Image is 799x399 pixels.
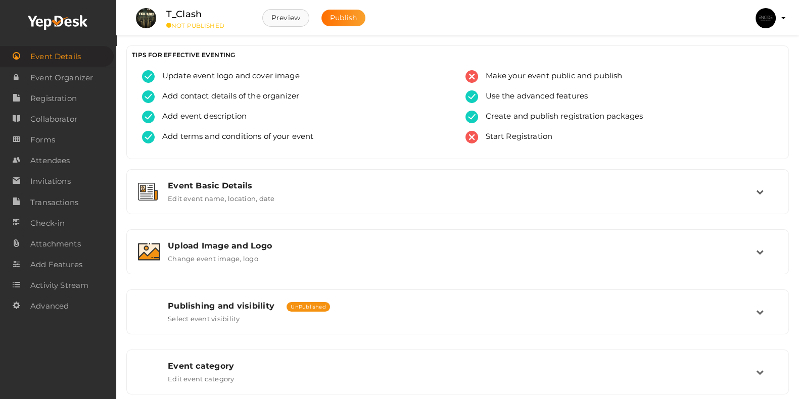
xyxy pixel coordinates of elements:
[166,22,247,29] small: NOT PUBLISHED
[478,90,588,103] span: Use the advanced features
[142,131,155,143] img: tick-success.svg
[142,70,155,83] img: tick-success.svg
[465,90,478,103] img: tick-success.svg
[465,131,478,143] img: error.svg
[138,363,156,381] img: category.svg
[30,192,78,213] span: Transactions
[132,51,783,59] h3: TIPS FOR EFFECTIVE EVENTING
[166,7,202,22] label: T_Clash
[30,88,77,109] span: Registration
[30,171,71,191] span: Invitations
[168,361,756,371] div: Event category
[155,131,313,143] span: Add terms and conditions of your event
[478,70,623,83] span: Make your event public and publish
[132,195,783,205] a: Event Basic Details Edit event name, location, date
[287,302,330,312] span: UnPublished
[465,70,478,83] img: error.svg
[30,151,70,171] span: Attendees
[168,371,234,383] label: Edit event category
[138,303,154,321] img: shared-vision.svg
[168,190,274,203] label: Edit event name, location, date
[138,243,160,261] img: image.svg
[30,130,55,150] span: Forms
[136,8,156,28] img: 4HGGOMUB_small.png
[155,90,299,103] span: Add contact details of the organizer
[142,90,155,103] img: tick-success.svg
[168,251,258,263] label: Change event image, logo
[756,8,776,28] img: 2QT3Z0IC_small.jpeg
[30,68,93,88] span: Event Organizer
[30,275,88,295] span: Activity Stream
[478,131,553,143] span: Start Registration
[168,241,756,251] div: Upload Image and Logo
[132,315,783,325] a: Publishing and visibility UnPublished Select event visibility
[262,9,309,27] button: Preview
[30,109,77,129] span: Collaborator
[142,111,155,123] img: tick-success.svg
[132,255,783,265] a: Upload Image and Logo Change event image, logo
[30,213,65,233] span: Check-in
[465,111,478,123] img: tick-success.svg
[30,255,82,275] span: Add Features
[155,111,247,123] span: Add event description
[168,311,240,323] label: Select event visibility
[138,183,158,201] img: event-details.svg
[30,296,69,316] span: Advanced
[321,10,365,26] button: Publish
[168,181,756,190] div: Event Basic Details
[30,234,81,254] span: Attachments
[168,301,274,311] span: Publishing and visibility
[478,111,643,123] span: Create and publish registration packages
[330,13,357,22] span: Publish
[132,375,783,385] a: Event category Edit event category
[30,46,81,67] span: Event Details
[155,70,300,83] span: Update event logo and cover image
